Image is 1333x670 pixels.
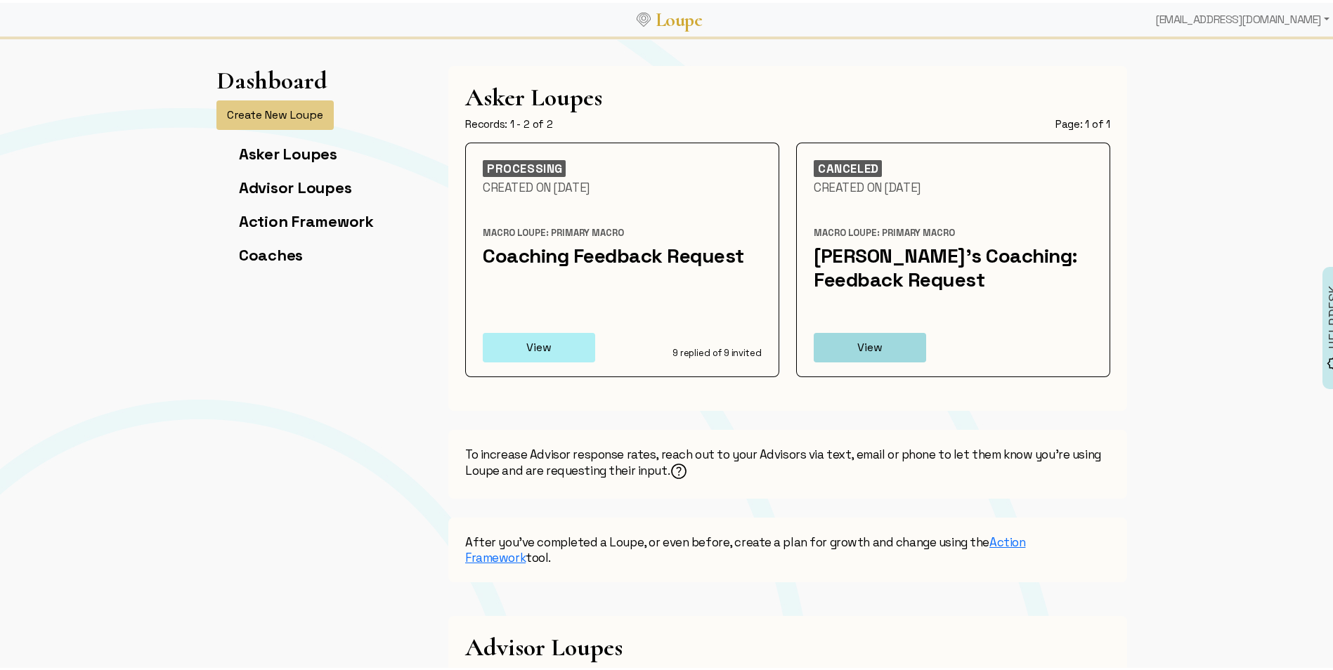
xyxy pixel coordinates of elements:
[814,177,1093,192] div: Created On [DATE]
[448,427,1127,496] div: To increase Advisor response rates, reach out to your Advisors via text, email or phone to let th...
[239,242,303,262] a: Coaches
[814,330,926,360] button: View
[483,157,566,174] div: PROCESSING
[483,177,762,192] div: Created On [DATE]
[465,630,1110,659] h1: Advisor Loupes
[637,10,651,24] img: Loupe Logo
[448,515,1127,579] div: After you've completed a Loupe, or even before, create a plan for growth and change using the tool.
[465,114,553,129] div: Records: 1 - 2 of 2
[483,224,762,237] div: Macro Loupe: Primary Macro
[465,532,1025,563] a: Action Framework
[216,63,327,92] h1: Dashboard
[814,224,1093,237] div: Macro Loupe: Primary Macro
[651,4,707,30] a: Loupe
[239,141,337,161] a: Asker Loupes
[814,240,1078,289] a: [PERSON_NAME]'s Coaching: Feedback Request
[634,344,762,357] div: 9 replied of 9 invited
[216,63,374,276] app-left-page-nav: Dashboard
[216,98,334,127] button: Create New Loupe
[239,209,374,228] a: Action Framework
[483,240,744,265] a: Coaching Feedback Request
[483,330,595,360] button: View
[239,175,351,195] a: Advisor Loupes
[1055,114,1110,129] div: Page: 1 of 1
[670,459,688,479] helpicon: How to Ping Your Advisors
[465,80,1110,109] h1: Asker Loupes
[670,459,688,478] img: Help
[814,157,882,174] div: CANCELED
